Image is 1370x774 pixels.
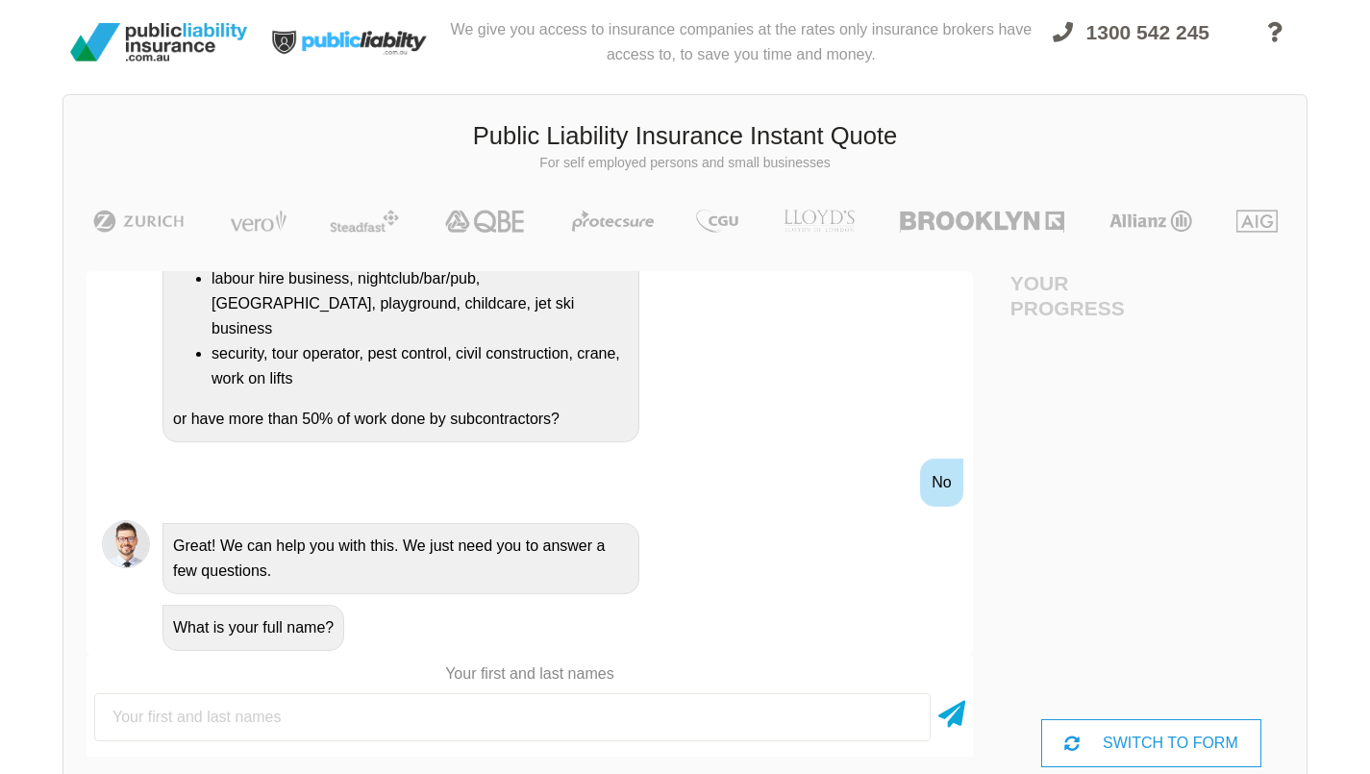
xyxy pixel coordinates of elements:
[162,605,344,651] div: What is your full name?
[1035,10,1227,83] a: 1300 542 245
[1229,210,1285,233] img: AIG | Public Liability Insurance
[87,663,973,685] p: Your first and last names
[1100,210,1202,233] img: Allianz | Public Liability Insurance
[1041,719,1260,767] div: SWITCH TO FORM
[102,520,150,568] img: Chatbot | PLI
[1086,21,1209,43] span: 1300 542 245
[447,2,1035,83] div: We give you access to insurance companies at the rates only insurance brokers have access to, to ...
[62,15,255,69] img: Public Liability Insurance
[920,459,962,507] div: No
[255,2,447,83] img: Public Liability Insurance Light
[85,210,193,233] img: Zurich | Public Liability Insurance
[434,210,537,233] img: QBE | Public Liability Insurance
[221,210,295,233] img: Vero | Public Liability Insurance
[78,154,1292,173] p: For self employed persons and small businesses
[688,210,746,233] img: CGU | Public Liability Insurance
[1010,271,1152,319] h4: Your Progress
[892,210,1072,233] img: Brooklyn | Public Liability Insurance
[94,693,931,741] input: Your first and last names
[78,119,1292,154] h3: Public Liability Insurance Instant Quote
[162,523,639,594] div: Great! We can help you with this. We just need you to answer a few questions.
[564,210,661,233] img: Protecsure | Public Liability Insurance
[322,210,407,233] img: Steadfast | Public Liability Insurance
[212,266,629,341] li: labour hire business, nightclub/bar/pub, [GEOGRAPHIC_DATA], playground, childcare, jet ski business
[212,341,629,391] li: security, tour operator, pest control, civil construction, crane, work on lifts
[773,210,865,233] img: LLOYD's | Public Liability Insurance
